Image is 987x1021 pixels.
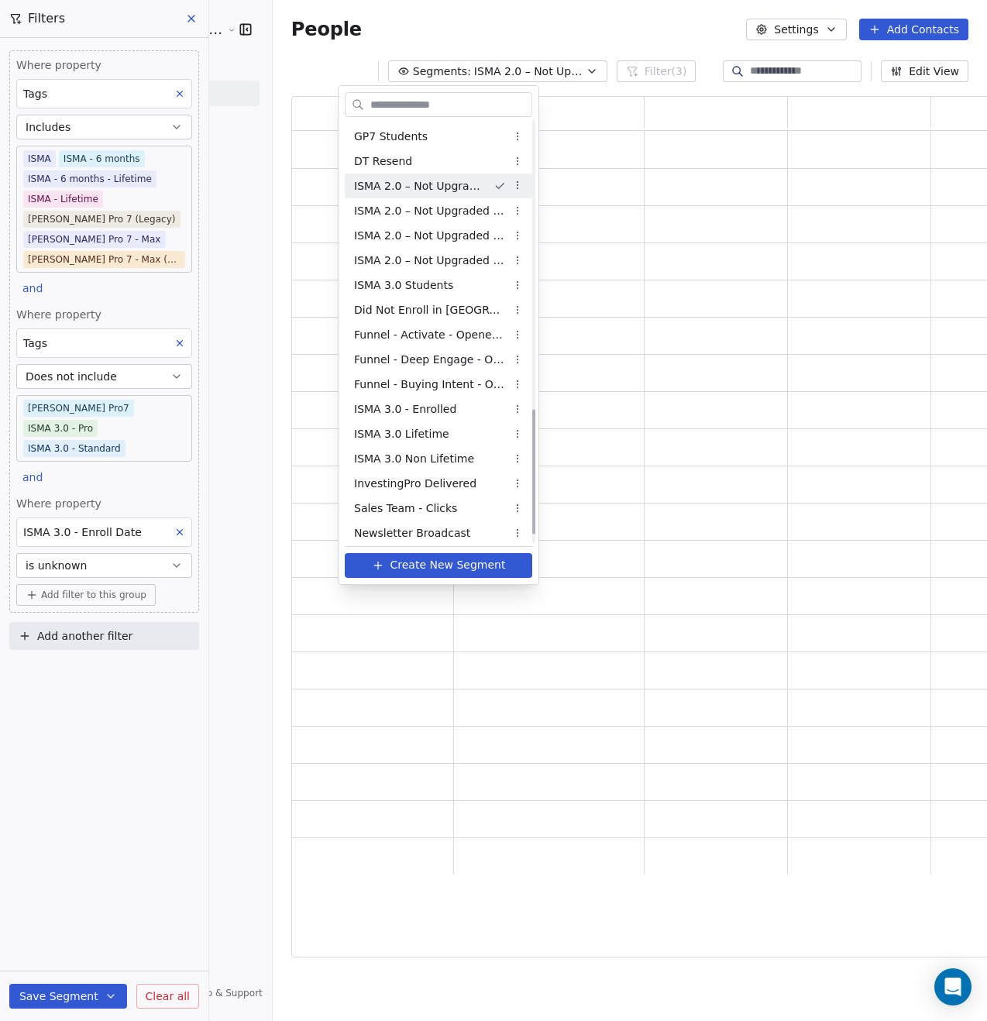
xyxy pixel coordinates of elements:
[354,178,481,194] span: ISMA 2.0 – Not Upgraded
[354,376,506,393] span: Funnel - Buying Intent - Open Last 7 Days
[354,203,506,219] span: ISMA 2.0 – Not Upgraded - Signed up but did not attend
[354,253,506,269] span: ISMA 2.0 – Not Upgraded - Did not signup
[345,553,532,578] button: Create New Segment
[354,228,506,244] span: ISMA 2.0 – Not Upgraded - Attended but did not upgrade
[354,277,453,294] span: ISMA 3.0 Students
[354,525,470,541] span: Newsletter Broadcast
[354,500,457,517] span: Sales Team - Clicks
[354,352,506,368] span: Funnel - Deep Engage - Open Last 7 Days
[354,153,412,170] span: DT Resend
[390,557,506,573] span: Create New Segment
[354,327,506,343] span: Funnel - Activate - Opened Last 7 days
[354,451,474,467] span: ISMA 3.0 Non Lifetime
[354,401,456,418] span: ISMA 3.0 - Enrolled
[354,426,449,442] span: ISMA 3.0 Lifetime
[354,129,428,145] span: GP7 Students
[354,476,476,492] span: InvestingPro Delivered
[354,302,506,318] span: Did Not Enroll in [GEOGRAPHIC_DATA]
